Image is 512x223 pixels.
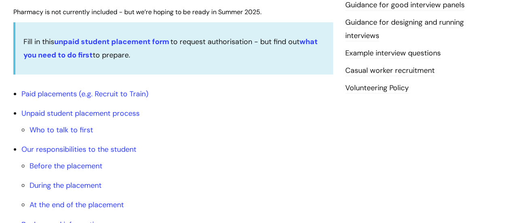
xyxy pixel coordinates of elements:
a: what you need to do first [23,37,318,59]
a: Guidance for designing and running interviews [345,17,464,41]
a: During the placement [30,181,102,190]
a: Paid placements (e.g. Recruit to Train) [21,89,149,99]
a: At the end of the placement [30,200,124,210]
span: Pharmacy is not currently included - but we’re hoping to be ready in Summer 2025. [13,8,261,16]
a: Who to talk to first [30,125,93,135]
a: Volunteering Policy [345,83,409,93]
a: Casual worker recruitment [345,66,435,76]
a: Example interview questions [345,48,441,59]
a: Unpaid student placement process [21,108,140,118]
p: Fill in this to request authorisation - but find out to prepare. [23,35,325,62]
a: Our responsibilities to the student [21,144,136,154]
a: unpaid student placement form [54,37,169,47]
a: Before the placement [30,161,102,171]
